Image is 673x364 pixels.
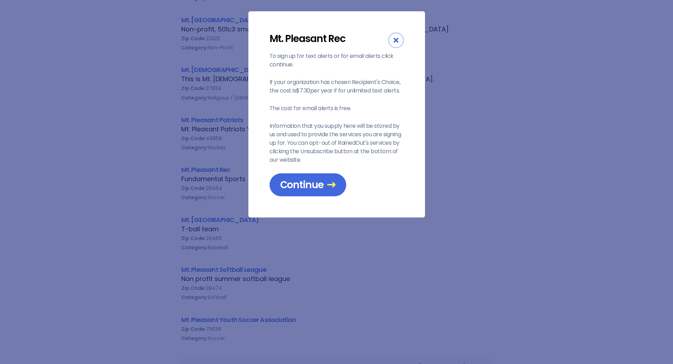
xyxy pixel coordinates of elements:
[270,104,404,113] p: The cost for email alerts is free.
[270,122,404,164] p: Information that you supply here will be stored by us and used to provide the services you are si...
[270,52,404,69] p: To sign up for text alerts or for email alerts click continue.
[270,32,388,45] div: Mt. Pleasant Rec
[270,78,404,95] p: If your organization has chosen Recipient's Choice, the cost is $7.30 per year if for unlimited t...
[280,179,336,191] span: Continue
[388,32,404,48] div: Close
